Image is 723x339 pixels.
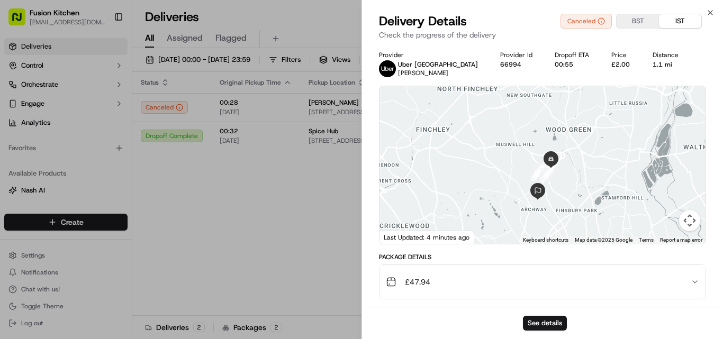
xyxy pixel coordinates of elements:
[48,101,174,112] div: Start new chat
[11,237,19,246] div: 📗
[659,14,701,28] button: IST
[22,101,41,120] img: 1738778727109-b901c2ba-d612-49f7-a14d-d897ce62d23f
[11,154,28,171] img: Dianne Alexi Soriano
[85,232,174,251] a: 💻API Documentation
[11,138,71,146] div: Past conversations
[575,237,632,243] span: Map data ©2025 Google
[379,30,706,40] p: Check the progress of the delivery
[11,11,32,32] img: Nash
[639,237,654,243] a: Terms (opens in new tab)
[382,230,417,244] img: Google
[379,13,467,30] span: Delivery Details
[164,135,193,148] button: See all
[379,253,706,261] div: Package Details
[21,236,81,247] span: Knowledge Base
[611,60,635,69] div: £2.00
[555,51,594,59] div: Dropoff ETA
[539,160,553,173] div: 1
[33,164,140,172] span: [PERSON_NAME] [PERSON_NAME]
[379,265,706,299] button: £47.94
[105,261,128,269] span: Pylon
[660,237,702,243] a: Report a map error
[405,277,430,287] span: £47.94
[611,51,635,59] div: Price
[180,104,193,117] button: Start new chat
[6,232,85,251] a: 📗Knowledge Base
[382,230,417,244] a: Open this area in Google Maps (opens a new window)
[500,60,521,69] button: 66994
[379,51,483,59] div: Provider
[41,193,62,201] span: [DATE]
[21,164,30,173] img: 1736555255976-a54dd68f-1ca7-489b-9aae-adbdc363a1c4
[379,231,474,244] div: Last Updated: 4 minutes ago
[89,237,98,246] div: 💻
[379,60,396,77] img: uber-new-logo.jpeg
[523,236,568,244] button: Keyboard shortcuts
[142,164,146,172] span: •
[653,51,684,59] div: Distance
[100,236,170,247] span: API Documentation
[653,60,684,69] div: 1.1 mi
[35,193,39,201] span: •
[540,168,554,182] div: 6
[398,60,478,69] p: Uber [GEOGRAPHIC_DATA]
[531,167,545,181] div: 3
[379,306,706,314] div: Location Details
[500,51,538,59] div: Provider Id
[534,162,548,176] div: 4
[617,14,659,28] button: BST
[11,101,30,120] img: 1736555255976-a54dd68f-1ca7-489b-9aae-adbdc363a1c4
[561,14,612,29] button: Canceled
[28,68,191,79] input: Got a question? Start typing here...
[398,69,448,77] span: [PERSON_NAME]
[48,112,146,120] div: We're available if you need us!
[679,210,700,231] button: Map camera controls
[11,42,193,59] p: Welcome 👋
[532,166,546,179] div: 2
[75,260,128,269] a: Powered byPylon
[555,60,594,69] div: 00:55
[523,316,567,331] button: See details
[148,164,170,172] span: [DATE]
